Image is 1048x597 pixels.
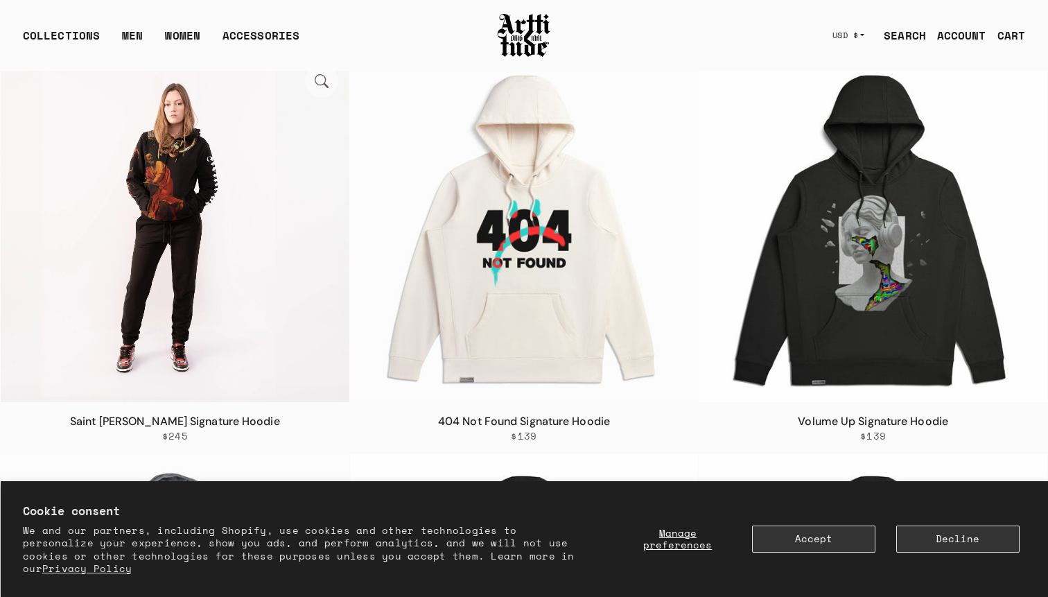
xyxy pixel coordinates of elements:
[873,21,926,49] a: SEARCH
[1,53,349,402] a: Woman wearing a Black Hoodie with St Matthew printed on the frontSaint Matthew Signature Hoodie
[12,27,311,55] ul: Main navigation
[511,430,536,442] span: $139
[23,524,575,575] p: We and our partners, including Shopify, use cookies and other technologies to personalize your ex...
[832,30,859,41] span: USD $
[122,27,143,55] a: MEN
[42,561,132,576] a: Privacy Policy
[162,430,188,442] span: $245
[643,526,712,552] span: Manage preferences
[23,503,575,519] h2: Cookie consent
[625,526,731,553] button: Manage preferences
[752,526,875,553] button: Accept
[824,20,873,51] button: USD $
[23,27,100,55] div: COLLECTIONS
[165,27,200,55] a: WOMEN
[222,27,299,55] div: ACCESSORIES
[496,12,552,59] img: Arttitude
[986,21,1025,49] a: Open cart
[926,21,986,49] a: ACCOUNT
[699,53,1047,402] img: Volume Up Signature Hoodie
[896,526,1020,553] button: Decline
[997,27,1025,44] div: CART
[350,53,699,402] img: 404 Not Found Signature Hoodie
[860,430,886,442] span: $139
[798,414,948,429] a: Volume Up Signature Hoodie
[70,414,280,429] a: Saint [PERSON_NAME] Signature Hoodie
[438,414,610,429] a: 404 Not Found Signature Hoodie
